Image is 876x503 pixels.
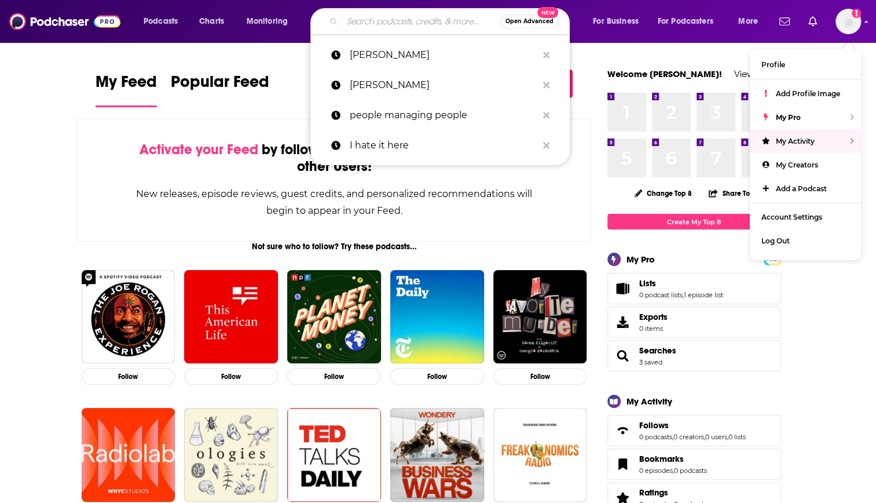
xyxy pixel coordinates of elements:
[639,487,668,498] span: Ratings
[247,13,288,30] span: Monitoring
[611,314,635,330] span: Exports
[500,14,559,28] button: Open AdvancedNew
[607,415,781,446] span: Follows
[776,137,815,145] span: My Activity
[390,270,484,364] img: The Daily
[239,12,303,31] button: open menu
[537,7,558,18] span: New
[607,273,781,304] span: Lists
[734,68,781,79] a: View Profile
[650,12,730,31] button: open menu
[672,433,673,441] span: ,
[135,141,533,175] div: by following Podcasts, Creators, Lists, and other Users!
[750,53,861,76] a: Profile
[184,270,278,364] img: This American Life
[761,213,822,221] span: Account Settings
[639,325,668,333] span: 0 items
[728,433,746,441] a: 0 lists
[350,40,537,70] p: josh bersin
[310,130,570,161] a: I hate it here
[658,13,713,30] span: For Podcasters
[727,433,728,441] span: ,
[708,182,760,205] button: Share Top 8
[835,9,861,34] button: Show profile menu
[390,368,484,385] button: Follow
[135,12,193,31] button: open menu
[761,60,785,69] span: Profile
[287,408,381,502] img: TED Talks Daily
[639,433,672,441] a: 0 podcasts
[750,49,861,260] ul: Show profile menu
[184,408,278,502] img: Ologies with Alie Ward
[607,307,781,338] a: Exports
[287,270,381,364] img: Planet Money
[96,72,157,99] span: My Feed
[144,13,178,30] span: Podcasts
[705,433,727,441] a: 0 users
[607,68,722,79] a: Welcome [PERSON_NAME]!
[493,270,587,364] img: My Favorite Murder with Karen Kilgariff and Georgia Hardstark
[750,82,861,105] a: Add Profile Image
[639,420,669,431] span: Follows
[750,205,861,229] a: Account Settings
[82,270,175,364] img: The Joe Rogan Experience
[342,12,500,31] input: Search podcasts, credits, & more...
[184,368,278,385] button: Follow
[593,13,639,30] span: For Business
[775,12,794,31] a: Show notifications dropdown
[171,72,269,99] span: Popular Feed
[639,291,683,299] a: 0 podcast lists
[82,408,175,502] img: Radiolab
[639,466,673,475] a: 0 episodes
[628,186,699,201] button: Change Top 8
[704,433,705,441] span: ,
[493,408,587,502] img: Freakonomics Radio
[626,254,655,265] div: My Pro
[639,420,746,431] a: Follows
[776,184,827,193] span: Add a Podcast
[607,340,781,371] span: Searches
[493,368,587,385] button: Follow
[96,72,157,107] a: My Feed
[199,13,224,30] span: Charts
[730,12,772,31] button: open menu
[350,70,537,100] p: jacob morgan
[171,72,269,107] a: Popular Feed
[350,100,537,130] p: people managing people
[310,70,570,100] a: [PERSON_NAME]
[639,312,668,322] span: Exports
[9,10,120,32] img: Podchaser - Follow, Share and Rate Podcasts
[390,408,484,502] a: Business Wars
[761,236,790,245] span: Log Out
[639,345,676,356] a: Searches
[611,280,635,297] a: Lists
[135,185,533,219] div: New releases, episode reviews, guest credits, and personalized recommendations will begin to appe...
[321,8,581,35] div: Search podcasts, credits, & more...
[626,396,672,407] div: My Activity
[776,113,801,122] span: My Pro
[287,368,381,385] button: Follow
[639,358,662,366] a: 3 saved
[673,466,674,475] span: ,
[77,242,592,251] div: Not sure who to follow? Try these podcasts...
[765,254,779,263] a: PRO
[674,466,707,475] a: 0 podcasts
[192,12,231,31] a: Charts
[776,89,840,98] span: Add Profile Image
[310,40,570,70] a: [PERSON_NAME]
[607,214,781,229] a: Create My Top 8
[82,368,175,385] button: Follow
[835,9,861,34] span: Logged in as WE_Broadcast
[835,9,861,34] img: User Profile
[140,141,258,158] span: Activate your Feed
